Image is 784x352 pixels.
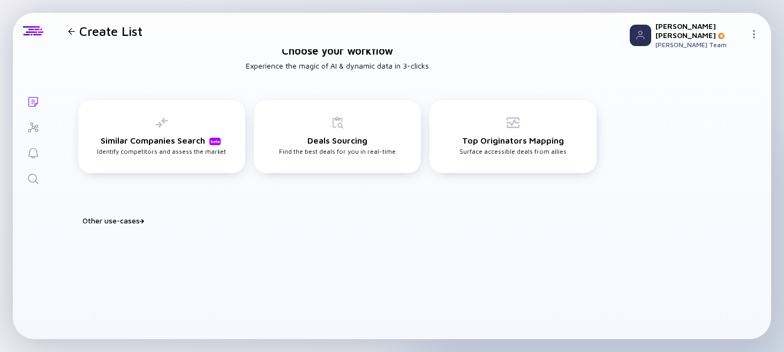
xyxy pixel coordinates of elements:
[307,136,367,145] h3: Deals Sourcing
[79,24,142,39] h1: Create List
[13,165,53,191] a: Search
[655,21,745,40] div: [PERSON_NAME] [PERSON_NAME]
[13,139,53,165] a: Reminders
[655,41,745,49] div: [PERSON_NAME] Team
[101,136,223,145] h3: Similar Companies Search
[279,116,396,155] div: Find the best deals for you in real-time
[13,88,53,114] a: Lists
[630,25,651,46] img: Profile Picture
[13,114,53,139] a: Investor Map
[282,44,393,57] h1: Choose your workflow
[459,116,567,155] div: Surface accessible deals from allies
[462,136,564,145] h3: Top Originators Mapping
[750,30,758,39] img: Menu
[97,116,226,155] div: Identify competitors and assess the market
[246,61,429,70] h2: Experience the magic of AI & dynamic data in 3-clicks
[82,216,605,225] div: Other use-cases
[209,138,221,145] div: beta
